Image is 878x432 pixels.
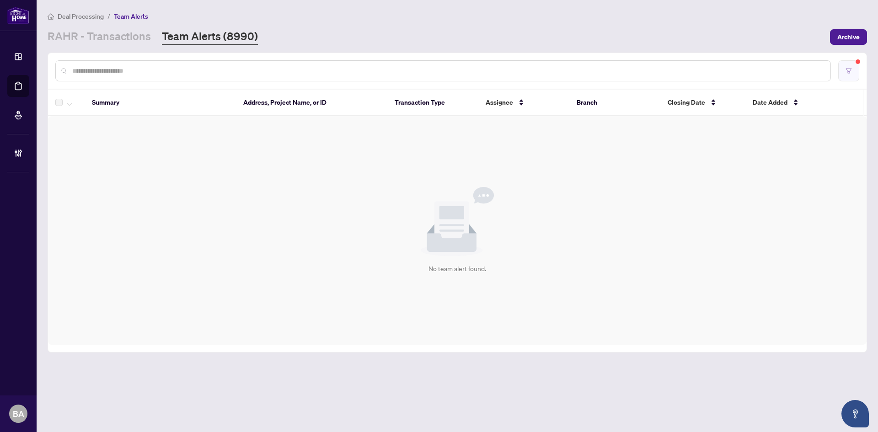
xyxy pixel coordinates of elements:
[486,97,513,107] span: Assignee
[387,90,478,116] th: Transaction Type
[13,407,24,420] span: BA
[7,7,29,24] img: logo
[753,97,787,107] span: Date Added
[660,90,745,116] th: Closing Date
[428,264,486,274] div: No team alert found.
[114,12,148,21] span: Team Alerts
[85,90,236,116] th: Summary
[837,30,860,44] span: Archive
[830,29,867,45] button: Archive
[48,13,54,20] span: home
[841,400,869,427] button: Open asap
[838,60,859,81] button: filter
[236,90,387,116] th: Address, Project Name, or ID
[58,12,104,21] span: Deal Processing
[48,29,151,45] a: RAHR - Transactions
[745,90,855,116] th: Date Added
[107,11,110,21] li: /
[846,68,852,74] span: filter
[668,97,705,107] span: Closing Date
[421,187,494,256] img: Null State Icon
[569,90,660,116] th: Branch
[162,29,258,45] a: Team Alerts (8990)
[478,90,569,116] th: Assignee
